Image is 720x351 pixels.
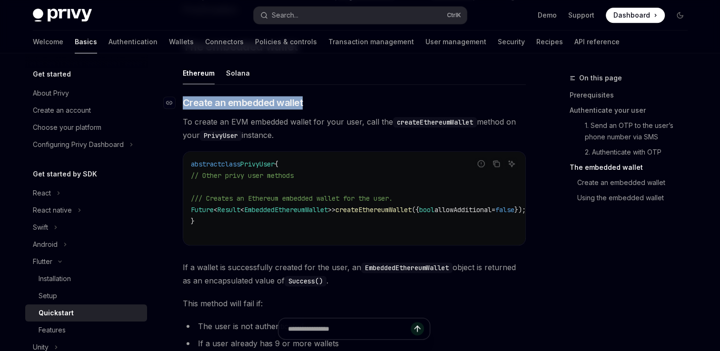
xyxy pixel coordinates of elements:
div: Quickstart [39,307,74,319]
div: Solana [226,62,250,84]
button: Toggle dark mode [672,8,688,23]
span: } [191,217,195,225]
div: Features [39,324,66,336]
span: EmbeddedEthereumWallet [244,205,328,214]
button: Toggle Android section [25,236,147,253]
a: Demo [538,10,557,20]
span: // Other privy user methods [191,171,294,180]
button: Toggle Flutter section [25,253,147,270]
a: Security [498,30,525,53]
div: Swift [33,222,48,233]
span: /// Creates an Ethereum embedded wallet for the user. [191,194,393,203]
a: Transaction management [328,30,414,53]
a: Recipes [536,30,563,53]
a: The embedded wallet [570,160,695,175]
button: Send message [411,322,424,335]
code: PrivyUser [200,130,242,141]
a: Setup [25,287,147,304]
span: class [221,160,240,168]
div: React [33,187,51,199]
code: Success() [285,276,326,286]
button: Toggle Configuring Privy Dashboard section [25,136,147,153]
a: API reference [574,30,620,53]
button: Toggle Swift section [25,219,147,236]
div: Create an account [33,105,91,116]
input: Ask a question... [288,318,411,339]
span: { [275,160,278,168]
a: 1. Send an OTP to the user’s phone number via SMS [570,118,695,145]
span: false [495,205,514,214]
code: EmbeddedEthereumWallet [361,263,453,273]
img: dark logo [33,9,92,22]
button: Toggle React section [25,185,147,202]
a: Authenticate your user [570,103,695,118]
a: Wallets [169,30,194,53]
span: Dashboard [613,10,650,20]
span: PrivyUser [240,160,275,168]
button: Open search [254,7,467,24]
span: To create an EVM embedded wallet for your user, call the method on your instance. [183,115,526,142]
a: 2. Authenticate with OTP [570,145,695,160]
span: < [214,205,217,214]
span: }); [514,205,526,214]
span: createEthereumWallet [335,205,412,214]
a: Authentication [108,30,158,53]
a: Basics [75,30,97,53]
a: Choose your platform [25,119,147,136]
a: Create an embedded wallet [570,175,695,190]
span: >> [328,205,335,214]
button: Toggle React native section [25,202,147,219]
button: Ask AI [505,157,518,170]
div: Android [33,239,58,250]
span: < [240,205,244,214]
span: abstract [191,160,221,168]
button: Report incorrect code [475,157,487,170]
a: Navigate to header [164,96,183,109]
div: Ethereum [183,62,215,84]
div: Search... [272,10,298,21]
div: Choose your platform [33,122,101,133]
a: Support [568,10,594,20]
a: Installation [25,270,147,287]
a: Dashboard [606,8,665,23]
a: About Privy [25,85,147,102]
h5: Get started [33,68,71,80]
span: Ctrl K [447,11,461,19]
span: On this page [579,72,622,84]
a: Using the embedded wallet [570,190,695,205]
span: This method will fail if: [183,297,526,310]
div: Flutter [33,256,52,267]
button: Copy the contents from the code block [490,157,503,170]
a: Connectors [205,30,244,53]
span: = [492,205,495,214]
div: Installation [39,273,71,284]
a: Quickstart [25,304,147,322]
h5: Get started by SDK [33,168,97,180]
span: ({ [412,205,419,214]
div: Setup [39,290,57,302]
a: Policies & controls [255,30,317,53]
div: Configuring Privy Dashboard [33,139,124,150]
span: allowAdditional [434,205,492,214]
a: Create an account [25,102,147,119]
div: About Privy [33,88,69,99]
span: Create an embedded wallet [183,96,303,109]
span: Future [191,205,214,214]
span: bool [419,205,434,214]
span: Result [217,205,240,214]
a: Prerequisites [570,88,695,103]
a: Features [25,322,147,339]
div: React native [33,205,72,216]
a: Welcome [33,30,63,53]
a: User management [425,30,486,53]
span: If a wallet is successfully created for the user, an object is returned as an encapsulated value ... [183,261,526,287]
code: createEthereumWallet [393,117,477,127]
